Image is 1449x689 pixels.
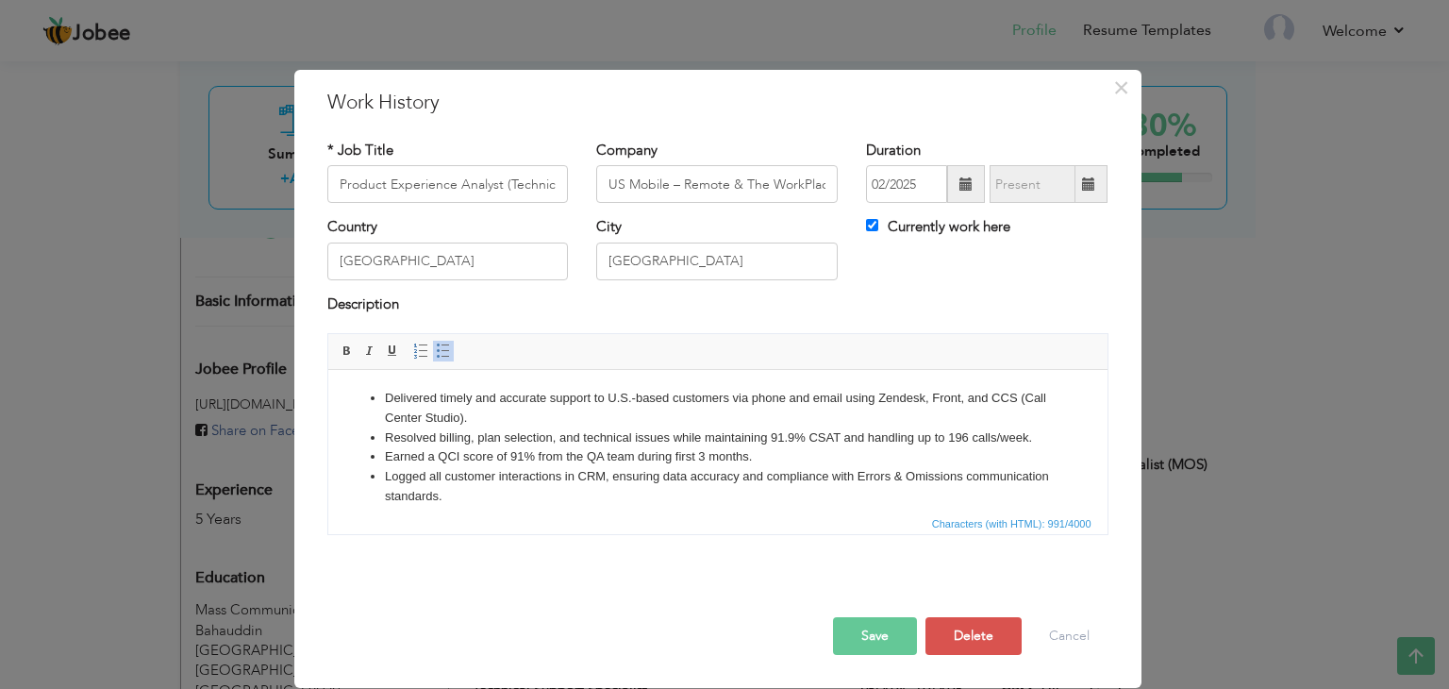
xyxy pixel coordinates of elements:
[1030,617,1108,655] button: Cancel
[359,341,380,361] a: Italic
[833,617,917,655] button: Save
[925,617,1022,655] button: Delete
[990,165,1075,203] input: Present
[410,341,431,361] a: Insert/Remove Numbered List
[866,217,1010,237] label: Currently work here
[327,141,393,160] label: * Job Title
[433,341,454,361] a: Insert/Remove Bulleted List
[327,89,1108,117] h3: Work History
[866,219,878,231] input: Currently work here
[382,341,403,361] a: Underline
[1107,73,1137,103] button: Close
[328,370,1108,512] iframe: Rich Text Editor, workEditor
[327,217,377,237] label: Country
[337,341,358,361] a: Bold
[57,137,723,157] li: Welcomed and supported international clients on-site, maintaining a polished and professional vis...
[928,515,1095,532] span: Characters (with HTML): 991/4000
[327,294,399,314] label: Description
[1113,71,1129,105] span: ×
[596,217,622,237] label: City
[928,515,1097,532] div: Statistics
[866,141,921,160] label: Duration
[866,165,947,203] input: From
[596,141,658,160] label: Company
